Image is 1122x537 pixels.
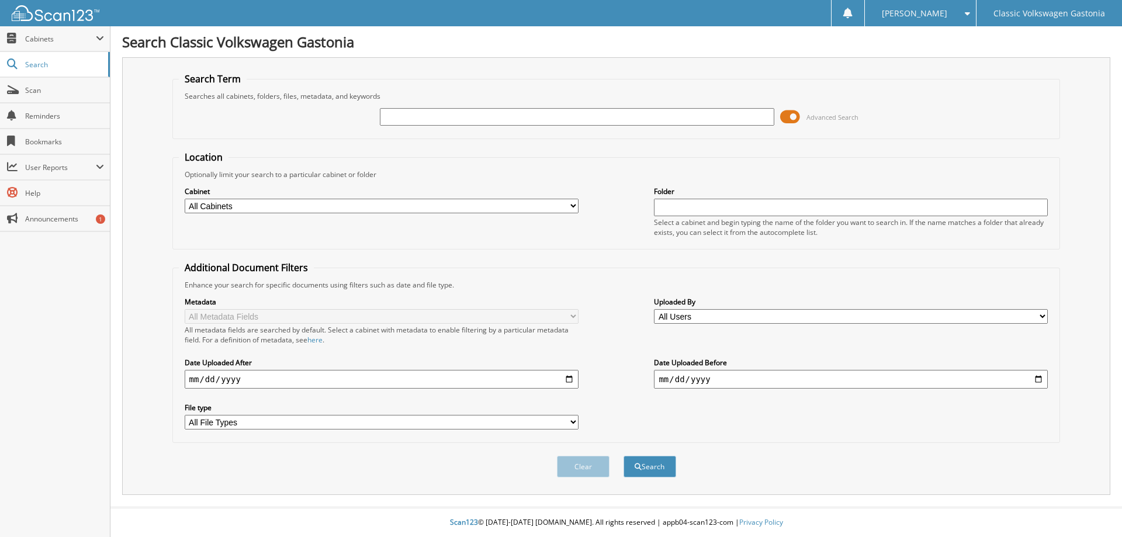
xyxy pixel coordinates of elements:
[185,297,579,307] label: Metadata
[179,72,247,85] legend: Search Term
[185,370,579,389] input: start
[739,517,783,527] a: Privacy Policy
[654,217,1048,237] div: Select a cabinet and begin typing the name of the folder you want to search in. If the name match...
[12,5,99,21] img: scan123-logo-white.svg
[96,214,105,224] div: 1
[25,85,104,95] span: Scan
[110,508,1122,537] div: © [DATE]-[DATE] [DOMAIN_NAME]. All rights reserved | appb04-scan123-com |
[179,169,1054,179] div: Optionally limit your search to a particular cabinet or folder
[179,151,228,164] legend: Location
[654,358,1048,368] label: Date Uploaded Before
[179,91,1054,101] div: Searches all cabinets, folders, files, metadata, and keywords
[624,456,676,477] button: Search
[122,32,1110,51] h1: Search Classic Volkswagen Gastonia
[557,456,610,477] button: Clear
[25,34,96,44] span: Cabinets
[993,10,1105,17] span: Classic Volkswagen Gastonia
[25,188,104,198] span: Help
[25,60,102,70] span: Search
[882,10,947,17] span: [PERSON_NAME]
[654,297,1048,307] label: Uploaded By
[185,403,579,413] label: File type
[25,214,104,224] span: Announcements
[806,113,858,122] span: Advanced Search
[185,358,579,368] label: Date Uploaded After
[179,261,314,274] legend: Additional Document Filters
[25,111,104,121] span: Reminders
[25,137,104,147] span: Bookmarks
[25,162,96,172] span: User Reports
[185,325,579,345] div: All metadata fields are searched by default. Select a cabinet with metadata to enable filtering b...
[307,335,323,345] a: here
[179,280,1054,290] div: Enhance your search for specific documents using filters such as date and file type.
[185,186,579,196] label: Cabinet
[450,517,478,527] span: Scan123
[654,186,1048,196] label: Folder
[654,370,1048,389] input: end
